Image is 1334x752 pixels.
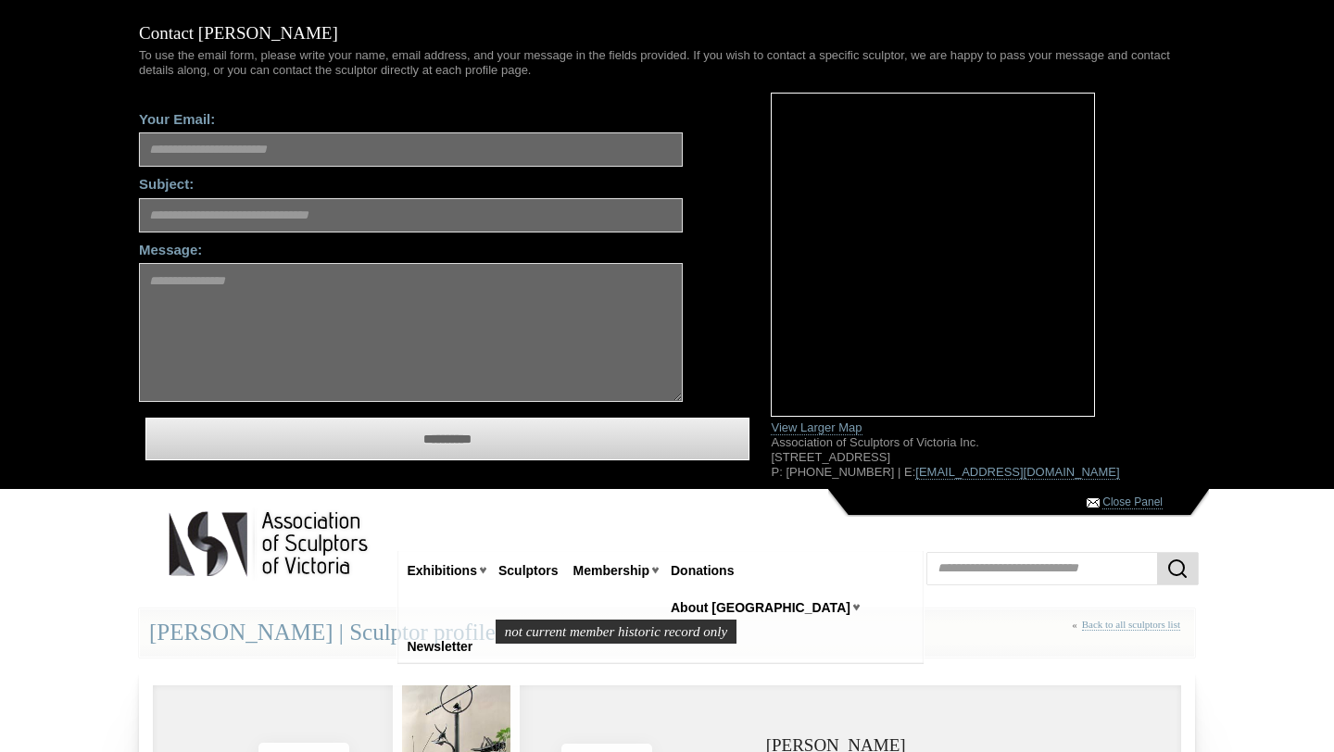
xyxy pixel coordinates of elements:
a: Sculptors [491,554,566,588]
label: Message: [139,232,743,258]
a: Back to all sculptors list [1082,619,1180,631]
a: Exhibitions [400,554,485,588]
label: Your Email: [139,102,743,128]
a: [EMAIL_ADDRESS][DOMAIN_NAME] [915,465,1119,480]
div: « [1072,619,1185,651]
label: Subject: [139,167,743,193]
a: Donations [663,554,741,588]
span: not current member historic record only [496,620,736,644]
a: Membership [566,554,657,588]
a: View Larger Map [771,420,862,435]
img: logo.png [168,508,371,581]
p: To use the email form, please write your name, email address, and your message in the fields prov... [139,48,1195,78]
div: [PERSON_NAME] | Sculptor profile [139,608,1195,658]
img: Search [1166,558,1189,580]
img: Contact ASV [1087,498,1100,508]
h1: Contact [PERSON_NAME] [139,24,1195,48]
p: Association of Sculptors of Victoria Inc. [STREET_ADDRESS] P: [PHONE_NUMBER] | E: [771,435,1195,480]
a: Close Panel [1102,495,1163,509]
a: Newsletter [400,630,481,664]
a: About [GEOGRAPHIC_DATA] [663,591,858,625]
